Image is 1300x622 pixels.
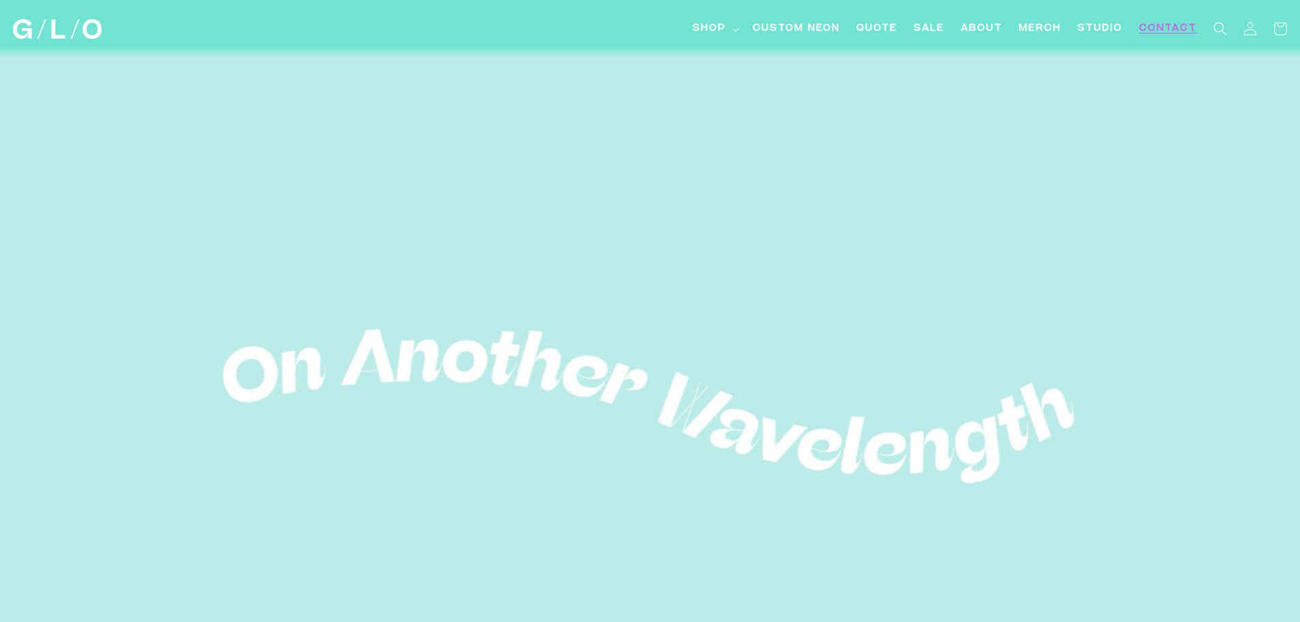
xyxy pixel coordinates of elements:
a: Custom Neon [745,14,848,44]
span: SALE [914,22,944,36]
span: Studio [1078,22,1123,36]
span: About [961,22,1002,36]
a: GLO Studio [8,14,107,44]
a: Contact [1131,14,1205,44]
summary: Search [1205,14,1235,44]
span: Shop [693,22,726,36]
span: Quote [856,22,897,36]
span: Custom Neon [753,22,840,36]
summary: Shop [684,14,745,44]
a: Studio [1069,14,1131,44]
span: Contact [1139,22,1197,36]
span: Merch [1019,22,1061,36]
a: Merch [1011,14,1069,44]
img: GLO Studio [13,19,102,39]
a: Quote [848,14,906,44]
a: About [953,14,1011,44]
a: SALE [906,14,953,44]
